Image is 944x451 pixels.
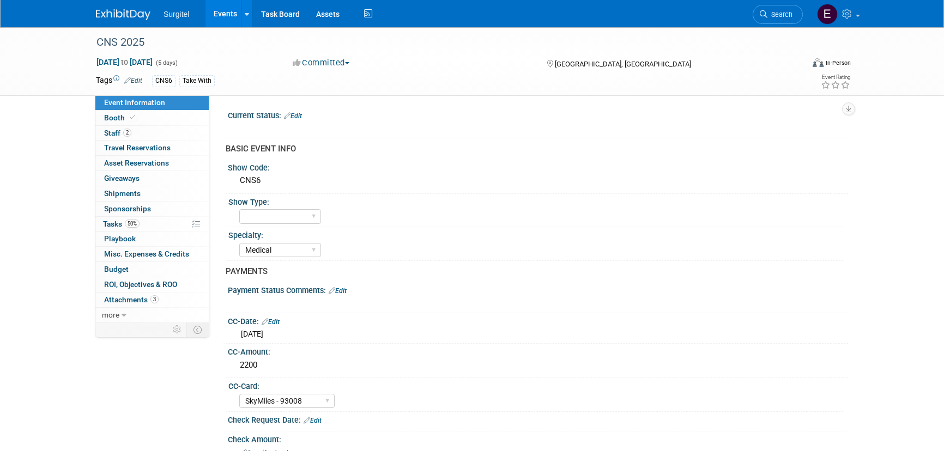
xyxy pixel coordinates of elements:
div: CC-Amount: [228,344,848,357]
span: Asset Reservations [104,159,169,167]
td: Personalize Event Tab Strip [168,322,187,337]
div: Specialty: [228,227,843,241]
div: Event Rating [821,75,850,80]
a: Budget [95,262,209,277]
a: Edit [124,77,142,84]
a: Tasks50% [95,217,209,231]
i: Booth reservation complete [130,114,135,120]
span: Booth [104,113,137,122]
a: Playbook [95,231,209,246]
a: more [95,308,209,322]
a: Edit [262,318,280,326]
div: Take With [179,75,215,87]
a: Attachments3 [95,292,209,307]
a: Search [753,5,803,24]
a: Shipments [95,186,209,201]
a: Sponsorships [95,202,209,216]
a: Edit [284,112,302,120]
div: BASIC EVENT INFO [226,143,840,155]
div: Show Type: [228,194,843,208]
button: Committed [289,57,354,69]
div: Payment Status Comments: [228,282,848,296]
div: CNS6 [236,172,840,189]
a: Booth [95,111,209,125]
span: 3 [150,295,159,303]
span: Playbook [104,234,136,243]
span: Staff [104,129,131,137]
a: Giveaways [95,171,209,186]
span: Shipments [104,189,141,198]
a: Asset Reservations [95,156,209,170]
div: Event Format [739,57,851,73]
a: Event Information [95,95,209,110]
div: CC-Date: [228,313,848,327]
div: CNS6 [152,75,176,87]
span: more [102,310,119,319]
img: Event Coordinator [817,4,838,25]
span: Sponsorships [104,204,151,213]
div: CNS 2025 [93,33,786,52]
span: Travel Reservations [104,143,171,152]
span: Event Information [104,98,165,107]
span: ROI, Objectives & ROO [104,280,177,289]
div: In-Person [825,59,851,67]
a: ROI, Objectives & ROO [95,277,209,292]
a: Staff2 [95,126,209,141]
span: (5 days) [155,59,178,66]
img: Format-Inperson.png [813,58,824,67]
span: 2 [123,129,131,137]
div: PAYMENTS [226,266,840,277]
span: Surgitel [164,10,189,19]
a: Misc. Expenses & Credits [95,247,209,261]
div: 2200 [236,357,840,374]
span: [DATE] [DATE] [96,57,153,67]
span: Search [767,10,792,19]
span: [DATE] [241,330,263,338]
td: Toggle Event Tabs [187,322,209,337]
span: [GEOGRAPHIC_DATA], [GEOGRAPHIC_DATA] [555,60,691,68]
span: Giveaways [104,174,140,182]
span: Attachments [104,295,159,304]
div: CC-Card: [228,378,843,392]
span: Budget [104,265,129,273]
a: Edit [329,287,347,295]
a: Travel Reservations [95,141,209,155]
span: Misc. Expenses & Credits [104,249,189,258]
span: Tasks [103,220,140,228]
div: Check Request Date: [228,412,848,426]
div: Check Amount: [228,431,848,445]
div: Show Code: [228,160,848,173]
td: Tags [96,75,142,87]
a: Edit [304,417,322,424]
div: Current Status: [228,107,848,121]
span: 50% [125,220,140,228]
img: ExhibitDay [96,9,150,20]
span: to [119,58,130,66]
